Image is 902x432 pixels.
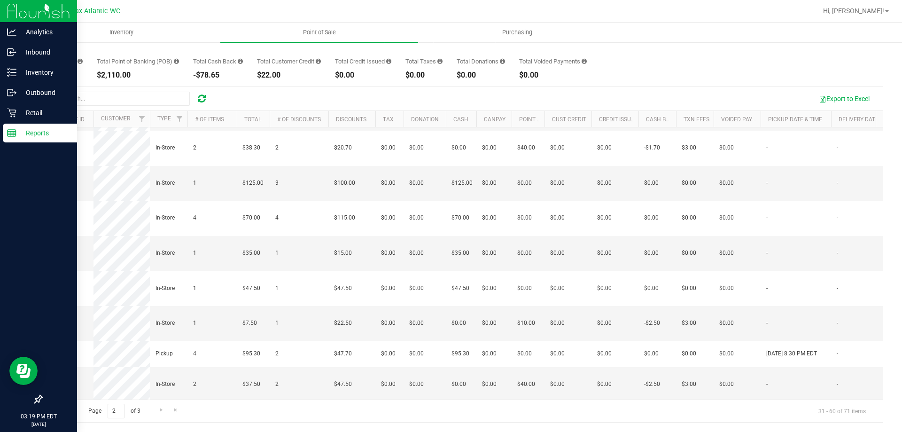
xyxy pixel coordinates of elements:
span: $0.00 [517,249,532,258]
span: $0.00 [451,143,466,152]
span: $0.00 [719,213,734,222]
span: $0.00 [719,380,734,389]
div: $2,110.00 [97,71,179,79]
iframe: Resource center [9,357,38,385]
a: Txn Fees [684,116,709,123]
a: Customer [101,115,130,122]
span: $47.50 [451,284,469,293]
a: Point of Sale [220,23,418,42]
span: - [837,179,838,188]
span: $22.50 [334,319,352,328]
span: - [837,249,838,258]
span: 2 [275,380,279,389]
div: Total Customer Credit [257,58,321,64]
span: $0.00 [682,213,696,222]
span: $0.00 [597,213,612,222]
span: $0.00 [517,213,532,222]
span: 1 [193,249,196,258]
span: $115.00 [334,213,355,222]
span: Pickup [156,349,173,358]
span: $95.30 [242,349,260,358]
span: 1 [193,319,196,328]
span: - [766,179,768,188]
span: $0.00 [482,143,497,152]
span: $0.00 [409,143,424,152]
div: 0 [163,36,215,43]
span: $0.00 [550,179,565,188]
i: Sum of all account credit issued for all refunds from returned purchases in the date range. [386,58,391,64]
span: $0.00 [597,249,612,258]
a: Purchasing [418,23,616,42]
span: $20.70 [334,143,352,152]
span: $0.00 [682,284,696,293]
span: $0.00 [597,380,612,389]
p: [DATE] [4,421,73,428]
span: Purchasing [490,28,545,37]
span: $38.30 [242,143,260,152]
div: 164 [291,36,319,43]
a: Voided Payment [721,116,768,123]
a: CanPay [484,116,505,123]
span: $0.00 [381,179,396,188]
span: In-Store [156,179,175,188]
inline-svg: Reports [7,128,16,138]
a: Credit Issued [599,116,638,123]
span: $70.00 [242,213,260,222]
span: $0.00 [644,249,659,258]
span: $0.00 [482,349,497,358]
span: $15.00 [334,249,352,258]
span: $0.00 [409,179,424,188]
a: Total [244,116,261,123]
span: $0.00 [409,284,424,293]
span: Page of 3 [80,404,148,418]
span: $0.00 [482,380,497,389]
span: $3.00 [682,380,696,389]
div: 54 [99,36,149,43]
span: $0.00 [451,380,466,389]
a: Donation [411,116,439,123]
span: In-Store [156,249,175,258]
i: Sum of the successful, non-voided payments using account credit for all purchases in the date range. [316,58,321,64]
span: - [837,380,838,389]
span: In-Store [156,284,175,293]
div: Total Cash Back [193,58,243,64]
span: $35.00 [451,249,469,258]
span: [DATE] 8:30 PM EDT [766,349,817,358]
span: $0.00 [644,349,659,358]
div: $1,860.30 [487,36,521,43]
span: $0.00 [550,143,565,152]
i: Sum of all voided payment transaction amounts, excluding tips and transaction fees, for all purch... [582,58,587,64]
span: $47.70 [334,349,352,358]
span: $0.00 [482,319,497,328]
inline-svg: Inbound [7,47,16,57]
a: Filter [134,111,150,127]
div: $0.00 [457,71,505,79]
a: Filter [172,111,187,127]
span: $47.50 [242,284,260,293]
span: $40.00 [517,380,535,389]
span: $0.00 [719,249,734,258]
span: $10.00 [517,319,535,328]
div: 17 [229,36,277,43]
span: -$1.70 [644,143,660,152]
span: $0.00 [597,284,612,293]
span: Hi, [PERSON_NAME]! [823,7,884,15]
span: - [766,284,768,293]
a: Tax [383,116,394,123]
p: Inbound [16,47,73,58]
div: Total Taxes [405,58,443,64]
i: Sum of the successful, non-voided point-of-banking payment transactions, both via payment termina... [174,58,179,64]
span: $0.00 [451,319,466,328]
a: Pickup Date & Time [768,116,822,123]
span: $0.00 [550,213,565,222]
span: $37.50 [242,380,260,389]
span: $0.00 [409,213,424,222]
span: In-Store [156,380,175,389]
span: $0.00 [719,349,734,358]
input: Search... [49,92,190,106]
button: Export to Excel [813,91,876,107]
div: $22.00 [257,71,321,79]
span: $0.00 [381,349,396,358]
p: Reports [16,127,73,139]
span: In-Store [156,319,175,328]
